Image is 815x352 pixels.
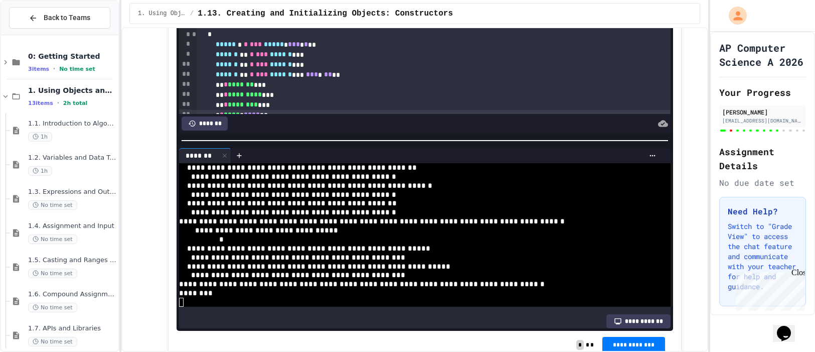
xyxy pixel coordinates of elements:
div: Chat with us now!Close [4,4,69,64]
span: 13 items [28,100,53,106]
span: 1.5. Casting and Ranges of Values [28,256,116,265]
span: / [190,10,194,18]
span: 3 items [28,66,49,72]
span: 1h [28,166,52,176]
span: 1.4. Assignment and Input [28,222,116,230]
span: No time set [28,200,77,210]
span: 0: Getting Started [28,52,116,61]
span: 1.3. Expressions and Output [New] [28,188,116,196]
span: 1. Using Objects and Methods [28,86,116,95]
div: [EMAIL_ADDRESS][DOMAIN_NAME] [722,117,803,125]
span: Back to Teams [44,13,90,23]
span: 1.2. Variables and Data Types [28,154,116,162]
span: 1.6. Compound Assignment Operators [28,290,116,299]
iframe: chat widget [773,312,805,342]
div: [PERSON_NAME] [722,107,803,116]
div: My Account [718,4,749,27]
h1: AP Computer Science A 2026 [719,41,806,69]
iframe: chat widget [732,268,805,311]
h2: Assignment Details [719,145,806,173]
span: No time set [28,269,77,278]
h2: Your Progress [719,85,806,99]
span: No time set [28,337,77,346]
span: No time set [28,303,77,312]
span: 1h [28,132,52,142]
span: • [53,65,55,73]
span: • [57,99,59,107]
span: No time set [59,66,95,72]
span: 1.1. Introduction to Algorithms, Programming, and Compilers [28,120,116,128]
span: 1. Using Objects and Methods [138,10,186,18]
span: 1.7. APIs and Libraries [28,324,116,333]
div: No due date set [719,177,806,189]
span: No time set [28,234,77,244]
span: 2h total [63,100,88,106]
p: Switch to "Grade View" to access the chat feature and communicate with your teacher for help and ... [728,221,797,292]
span: 1.13. Creating and Initializing Objects: Constructors [198,8,453,20]
button: Back to Teams [9,7,110,29]
h3: Need Help? [728,205,797,217]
